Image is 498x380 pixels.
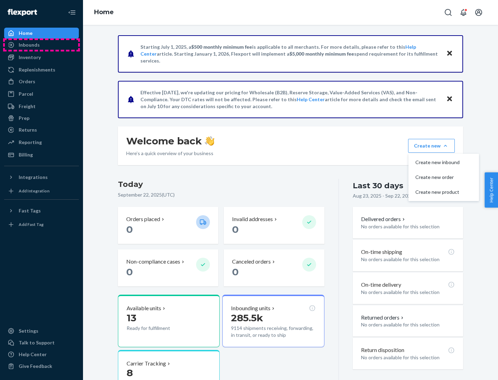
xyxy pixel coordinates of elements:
[126,215,160,223] p: Orders placed
[415,190,460,194] span: Create new product
[410,155,478,170] button: Create new inbound
[4,52,79,63] a: Inventory
[19,115,29,122] div: Prep
[4,137,79,148] a: Reporting
[19,66,55,73] div: Replenishments
[232,258,271,266] p: Canceled orders
[4,76,79,87] a: Orders
[361,256,455,263] p: No orders available for this selection
[4,361,79,372] button: Give Feedback
[127,325,191,332] p: Ready for fulfillment
[19,221,44,227] div: Add Fast Tag
[126,135,214,147] h1: Welcome back
[19,41,40,48] div: Inbounds
[410,170,478,185] button: Create new order
[8,9,37,16] img: Flexport logo
[445,49,454,59] button: Close
[410,185,478,200] button: Create new product
[289,51,354,57] span: $5,000 monthly minimum fee
[415,175,460,180] span: Create new order
[19,139,42,146] div: Reporting
[4,149,79,160] a: Billing
[353,192,426,199] p: Aug 23, 2025 - Sep 22, 2025 ( UTC )
[19,30,33,37] div: Home
[19,151,33,158] div: Billing
[361,346,404,354] p: Return disposition
[127,312,136,324] span: 13
[19,363,52,370] div: Give Feedback
[485,172,498,208] button: Help Center
[4,349,79,360] a: Help Center
[65,6,79,19] button: Close Navigation
[232,224,239,235] span: 0
[4,186,79,197] a: Add Integration
[4,124,79,135] a: Returns
[4,39,79,50] a: Inbounds
[19,126,37,133] div: Returns
[118,207,218,244] button: Orders placed 0
[4,337,79,348] a: Talk to Support
[408,139,455,153] button: Create newCreate new inboundCreate new orderCreate new product
[231,325,315,339] p: 9114 shipments receiving, forwarding, in transit, or ready to ship
[118,249,218,286] button: Non-compliance cases 0
[19,327,38,334] div: Settings
[140,89,440,110] p: Effective [DATE], we're updating our pricing for Wholesale (B2B), Reserve Storage, Value-Added Se...
[4,28,79,39] a: Home
[127,304,161,312] p: Available units
[445,94,454,104] button: Close
[94,8,114,16] a: Home
[361,314,405,322] button: Returned orders
[4,219,79,230] a: Add Fast Tag
[361,248,402,256] p: On-time shipping
[472,6,486,19] button: Open account menu
[415,160,460,165] span: Create new inbound
[4,172,79,183] button: Integrations
[118,191,324,198] p: September 22, 2025 ( UTC )
[224,207,324,244] button: Invalid addresses 0
[4,205,79,216] button: Fast Tags
[232,266,239,278] span: 0
[231,312,263,324] span: 285.5k
[19,174,48,181] div: Integrations
[222,295,324,347] button: Inbounding units285.5k9114 shipments receiving, forwarding, in transit, or ready to ship
[441,6,455,19] button: Open Search Box
[4,113,79,124] a: Prep
[361,223,455,230] p: No orders available for this selection
[361,281,401,289] p: On-time delivery
[126,258,180,266] p: Non-compliance cases
[126,224,133,235] span: 0
[19,339,55,346] div: Talk to Support
[126,266,133,278] span: 0
[456,6,470,19] button: Open notifications
[361,354,455,361] p: No orders available for this selection
[353,180,403,191] div: Last 30 days
[4,88,79,99] a: Parcel
[126,150,214,157] p: Here’s a quick overview of your business
[19,54,41,61] div: Inventory
[89,2,119,22] ol: breadcrumbs
[4,325,79,336] a: Settings
[4,101,79,112] a: Freight
[361,215,406,223] button: Delivered orders
[224,249,324,286] button: Canceled orders 0
[127,360,166,368] p: Carrier Tracking
[361,321,455,328] p: No orders available for this selection
[19,188,49,194] div: Add Integration
[19,103,36,110] div: Freight
[140,44,440,64] p: Starting July 1, 2025, a is applicable to all merchants. For more details, please refer to this a...
[127,367,133,379] span: 8
[297,96,325,102] a: Help Center
[231,304,270,312] p: Inbounding units
[19,207,41,214] div: Fast Tags
[118,179,324,190] h3: Today
[361,289,455,296] p: No orders available for this selection
[232,215,273,223] p: Invalid addresses
[4,64,79,75] a: Replenishments
[205,136,214,146] img: hand-wave emoji
[118,295,220,347] button: Available units13Ready for fulfillment
[19,78,35,85] div: Orders
[191,44,252,50] span: $500 monthly minimum fee
[19,351,47,358] div: Help Center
